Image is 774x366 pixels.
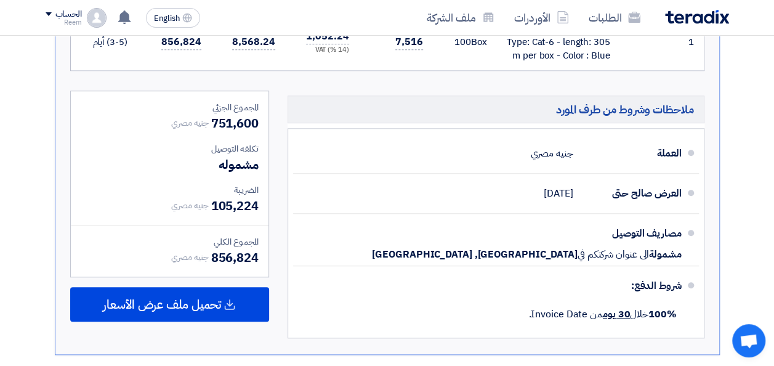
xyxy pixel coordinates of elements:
[55,9,82,20] div: الحساب
[154,14,180,23] span: English
[583,179,682,208] div: العرض صالح حتى
[313,271,682,301] div: شروط الدفع:
[372,248,577,261] span: [GEOGRAPHIC_DATA], [GEOGRAPHIC_DATA]
[507,21,610,63] div: Brand: Legrand - Type: Cat-6 - length: 305 m per box - Color : Blue
[578,248,649,261] span: الى عنوان شركتكم في
[232,35,275,50] span: 8,568.24
[454,35,471,49] span: 100
[288,96,704,123] h5: ملاحظات وشروط من طرف المورد
[603,307,630,322] u: 30 يوم
[87,8,107,28] img: profile_test.png
[146,8,200,28] button: English
[417,3,504,32] a: ملف الشركة
[295,45,349,55] div: (14 %) VAT
[73,14,137,70] td: (3-5) أيام
[81,101,259,114] div: المجموع الجزئي
[583,139,682,168] div: العملة
[649,248,681,261] span: مشمولة
[103,299,221,310] span: تحميل ملف عرض الأسعار
[684,14,704,70] td: 1
[161,35,201,50] span: 856,824
[171,116,208,129] span: جنيه مصري
[732,324,765,357] div: Open chat
[81,235,259,248] div: المجموع الكلي
[171,199,208,212] span: جنيه مصري
[433,14,497,70] td: Box
[306,29,349,44] span: 1,052.24
[528,307,676,322] span: خلال من Invoice Date.
[81,184,259,197] div: الضريبة
[171,251,208,264] span: جنيه مصري
[46,19,82,26] div: Reem
[530,142,573,165] div: جنيه مصري
[665,10,729,24] img: Teradix logo
[544,187,573,200] span: [DATE]
[211,197,259,215] span: 105,224
[579,3,650,32] a: الطلبات
[504,3,579,32] a: الأوردرات
[211,114,259,132] span: 751,600
[81,142,259,155] div: تكلفه التوصيل
[211,248,259,267] span: 856,824
[395,35,423,50] span: 7,516
[583,219,682,248] div: مصاريف التوصيل
[218,155,258,174] span: مشموله
[648,307,677,322] strong: 100%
